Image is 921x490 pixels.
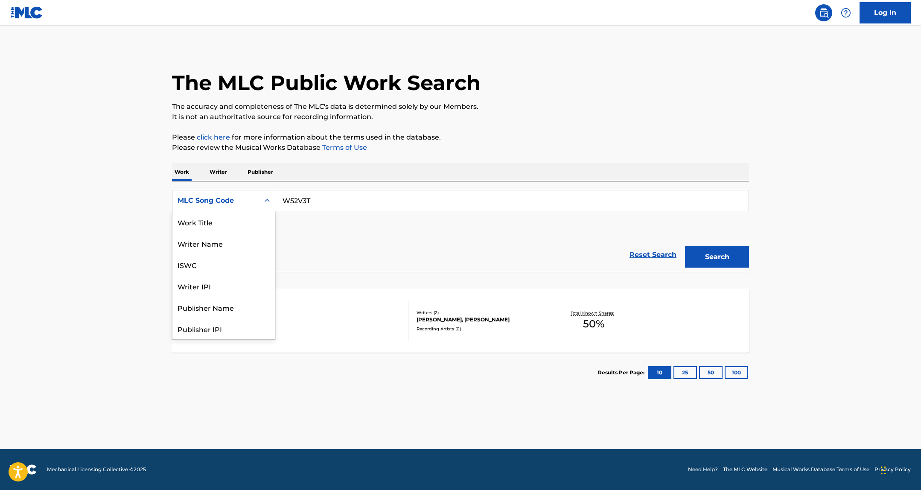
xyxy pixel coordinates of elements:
img: search [819,8,829,18]
a: Privacy Policy [874,466,911,473]
a: click here [197,133,230,141]
div: Publisher IPI [172,318,275,339]
div: MLC Song Code [178,195,254,206]
span: 50 % [583,316,604,332]
div: Help [837,4,854,21]
a: [PERSON_NAME]MLC Song Code:W52V3TISWC:Writers (2)[PERSON_NAME], [PERSON_NAME]Recording Artists (0... [172,289,749,353]
a: Log In [860,2,911,23]
span: Mechanical Licensing Collective © 2025 [47,466,146,473]
p: Writer [207,163,230,181]
a: Need Help? [688,466,718,473]
a: Musical Works Database Terms of Use [772,466,869,473]
div: Drag [881,458,886,483]
h1: The MLC Public Work Search [172,70,481,96]
p: Work [172,163,192,181]
iframe: Resource Center [897,337,921,405]
iframe: Chat Widget [878,449,921,490]
p: The accuracy and completeness of The MLC's data is determined solely by our Members. [172,102,749,112]
div: Writer IPI [172,275,275,297]
div: [PERSON_NAME], [PERSON_NAME] [417,316,545,324]
a: Terms of Use [321,143,367,152]
button: 100 [725,366,748,379]
button: 50 [699,366,723,379]
div: Writers ( 2 ) [417,309,545,316]
div: Work Title [172,211,275,233]
div: Recording Artists ( 0 ) [417,326,545,332]
p: Total Known Shares: [571,310,616,316]
p: It is not an authoritative source for recording information. [172,112,749,122]
button: 25 [673,366,697,379]
p: Results Per Page: [598,369,647,376]
img: logo [10,464,37,475]
a: Reset Search [625,245,681,264]
div: ISWC [172,254,275,275]
button: Search [685,246,749,268]
button: 10 [648,366,671,379]
a: The MLC Website [723,466,767,473]
img: help [841,8,851,18]
img: MLC Logo [10,6,43,19]
a: Public Search [815,4,832,21]
div: Writer Name [172,233,275,254]
p: Please for more information about the terms used in the database. [172,132,749,143]
form: Search Form [172,190,749,272]
p: Please review the Musical Works Database [172,143,749,153]
p: Publisher [245,163,276,181]
div: Publisher Name [172,297,275,318]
